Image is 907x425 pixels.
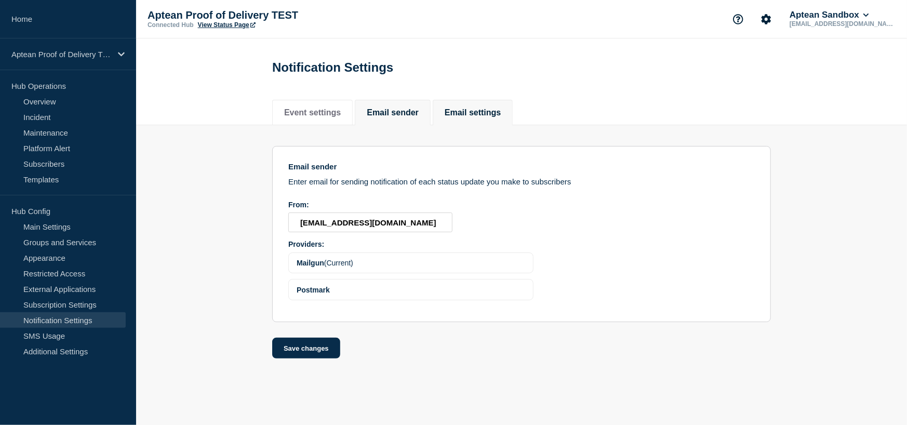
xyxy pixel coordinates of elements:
span: Mailgun [297,259,324,267]
button: Aptean Sandbox [788,10,871,20]
p: Connected Hub [148,21,194,29]
h1: Notification Settings [272,60,393,75]
a: View Status Page [198,21,256,29]
button: Email settings [445,108,501,117]
p: Aptean Proof of Delivery TEST [148,9,355,21]
div: Providers: [288,240,533,248]
button: Email sender [367,108,419,117]
p: Enter email for sending notification of each status update you make to subscribers [288,177,755,186]
span: Postmark [297,286,330,294]
span: (Current) [324,259,353,267]
p: [EMAIL_ADDRESS][DOMAIN_NAME] [788,20,896,28]
p: Aptean Proof of Delivery TEST [11,50,111,59]
h3: Email sender [288,162,755,171]
button: Save changes [272,338,340,358]
button: Event settings [284,108,341,117]
button: Support [727,8,749,30]
button: Account settings [755,8,777,30]
div: From: [288,201,452,209]
input: From: [288,212,452,232]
